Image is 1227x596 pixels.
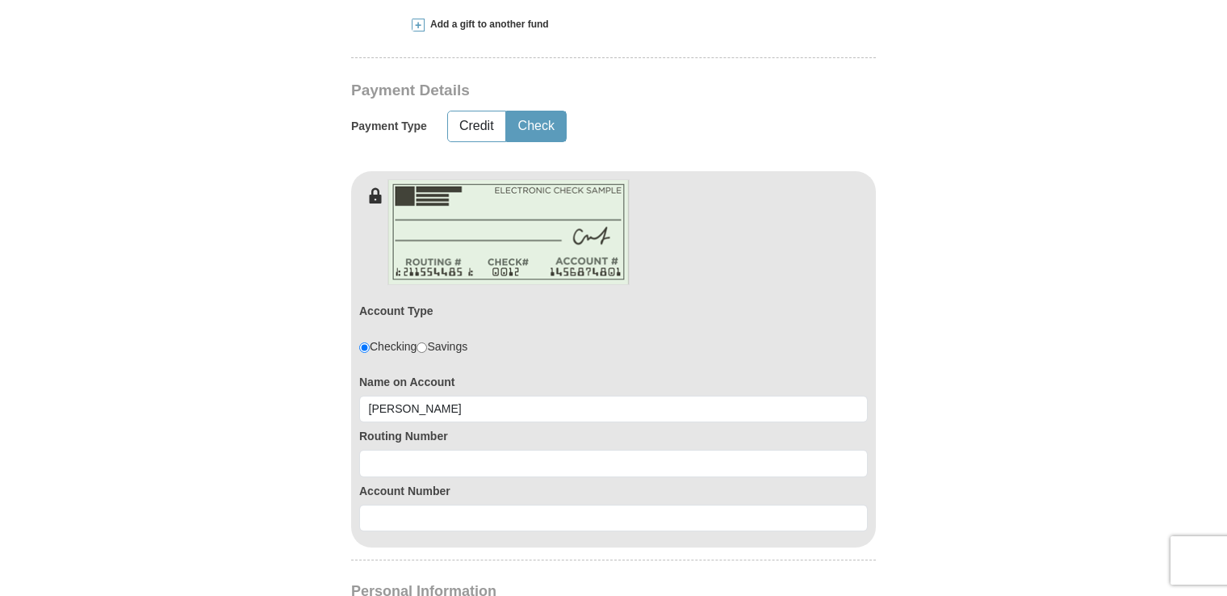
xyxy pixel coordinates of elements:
label: Account Number [359,483,868,499]
h3: Payment Details [351,82,763,100]
h5: Payment Type [351,120,427,133]
label: Name on Account [359,374,868,390]
button: Check [507,111,566,141]
label: Account Type [359,303,433,319]
div: Checking Savings [359,338,467,355]
span: Add a gift to another fund [425,18,549,31]
button: Credit [448,111,505,141]
img: check-en.png [387,179,630,285]
label: Routing Number [359,428,868,444]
